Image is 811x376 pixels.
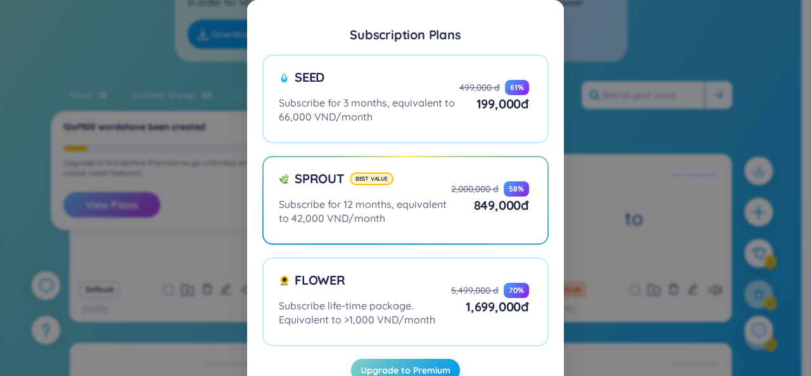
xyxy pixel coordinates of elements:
div: Sprout [279,170,451,197]
div: 58 % [504,181,529,197]
img: flower [279,275,290,286]
img: seed [279,72,290,83]
div: 5,499,000 đ [451,284,499,297]
div: 70 % [504,283,529,298]
img: sprout [279,174,290,185]
div: 499,000 đ [459,81,500,94]
div: 2,000,000 đ [451,183,499,195]
div: Subscribe life-time package. Equivalent to >1,000 VND/month [279,299,451,327]
div: Subscribe for 12 months, equivalent to 42,000 VND/month [279,197,451,225]
div: 61 % [505,80,529,95]
div: Best value [350,172,393,185]
div: 199,000 đ [459,95,529,113]
div: Flower [279,271,451,299]
div: 1,699,000 đ [451,298,529,316]
div: Subscribe for 3 months, equivalent to 66,000 VND/month [279,96,459,124]
div: 849,000 đ [451,197,529,214]
div: Seed [279,68,459,96]
div: Subscription Plans [350,28,461,42]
